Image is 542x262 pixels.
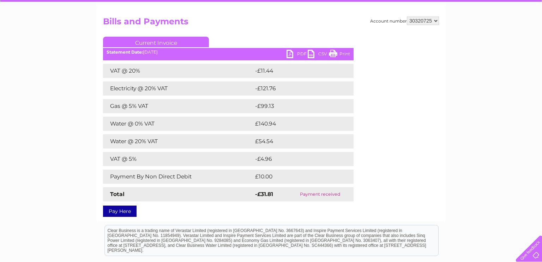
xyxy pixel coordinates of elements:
img: logo.png [19,18,55,40]
a: Water [418,30,431,35]
a: 0333 014 3131 [409,4,458,12]
a: Pay Here [103,206,137,217]
a: Telecoms [455,30,476,35]
td: -£11.44 [253,64,339,78]
strong: -£31.81 [255,191,273,197]
h2: Bills and Payments [103,17,439,30]
a: CSV [308,50,329,60]
a: Log out [519,30,535,35]
td: £10.00 [253,170,339,184]
a: Current Invoice [103,37,209,47]
a: Contact [495,30,512,35]
td: £54.54 [253,134,339,148]
a: PDF [287,50,308,60]
td: -£121.76 [253,81,341,96]
strong: Total [110,191,125,197]
td: -£4.96 [253,152,339,166]
a: Blog [481,30,491,35]
a: Energy [435,30,451,35]
div: [DATE] [103,50,354,55]
div: Clear Business is a trading name of Verastar Limited (registered in [GEOGRAPHIC_DATA] No. 3667643... [105,4,438,34]
td: -£99.13 [253,99,340,113]
td: VAT @ 20% [103,64,253,78]
td: Water @ 0% VAT [103,117,253,131]
a: Print [329,50,350,60]
td: Payment By Non Direct Debit [103,170,253,184]
td: Gas @ 5% VAT [103,99,253,113]
td: £140.94 [253,117,341,131]
td: Electricity @ 20% VAT [103,81,253,96]
div: Account number [370,17,439,25]
td: Water @ 20% VAT [103,134,253,148]
td: VAT @ 5% [103,152,253,166]
td: Payment received [287,187,354,201]
b: Statement Date: [107,49,143,55]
